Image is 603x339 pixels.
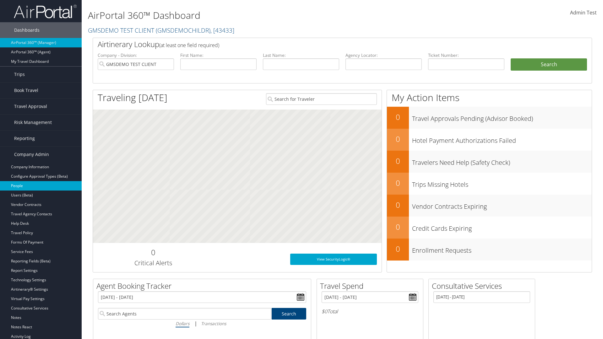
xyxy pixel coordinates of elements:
a: 0Travel Approvals Pending (Advisor Booked) [387,107,592,129]
h2: 0 [387,222,409,232]
h2: Agent Booking Tracker [96,281,311,291]
span: $0 [322,308,327,315]
h3: Enrollment Requests [412,243,592,255]
span: (at least one field required) [159,42,219,49]
h2: Consultative Services [432,281,535,291]
a: 0Vendor Contracts Expiring [387,195,592,217]
button: Search [511,58,587,71]
h1: My Action Items [387,91,592,104]
h2: 0 [387,156,409,166]
h3: Vendor Contracts Expiring [412,199,592,211]
span: Book Travel [14,83,38,98]
span: Risk Management [14,115,52,130]
h2: 0 [387,112,409,122]
h3: Travel Approvals Pending (Advisor Booked) [412,111,592,123]
span: ( GMSDEMOCHILDR ) [156,26,210,35]
a: 0Travelers Need Help (Safety Check) [387,151,592,173]
a: 0Enrollment Requests [387,239,592,261]
h2: 0 [98,247,209,258]
h2: Travel Spend [320,281,423,291]
h1: Traveling [DATE] [98,91,167,104]
label: Last Name: [263,52,339,58]
input: Search Agents [98,308,271,320]
span: Reporting [14,131,35,146]
h3: Travelers Need Help (Safety Check) [412,155,592,167]
h3: Trips Missing Hotels [412,177,592,189]
a: View SecurityLogic® [290,254,377,265]
span: , [ 43433 ] [210,26,234,35]
div: | [98,320,306,327]
h3: Credit Cards Expiring [412,221,592,233]
a: GMSDEMO TEST CLIENT [88,26,234,35]
h3: Critical Alerts [98,259,209,267]
label: Agency Locator: [345,52,422,58]
a: Admin Test [570,3,597,23]
h2: Airtinerary Lookup [98,39,546,50]
i: Transactions [201,320,226,326]
h2: 0 [387,178,409,188]
h6: Total [322,308,418,315]
a: 0Credit Cards Expiring [387,217,592,239]
label: Company - Division: [98,52,174,58]
i: Dollars [176,320,189,326]
span: Company Admin [14,147,49,162]
span: Dashboards [14,22,40,38]
img: airportal-logo.png [14,4,77,19]
h2: 0 [387,134,409,144]
span: Trips [14,67,25,82]
h2: 0 [387,244,409,254]
span: Travel Approval [14,99,47,114]
span: Admin Test [570,9,597,16]
a: 0Hotel Payment Authorizations Failed [387,129,592,151]
h1: AirPortal 360™ Dashboard [88,9,427,22]
h3: Hotel Payment Authorizations Failed [412,133,592,145]
h2: 0 [387,200,409,210]
label: First Name: [180,52,257,58]
a: Search [272,308,307,320]
a: 0Trips Missing Hotels [387,173,592,195]
label: Ticket Number: [428,52,504,58]
input: Search for Traveler [266,93,377,105]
